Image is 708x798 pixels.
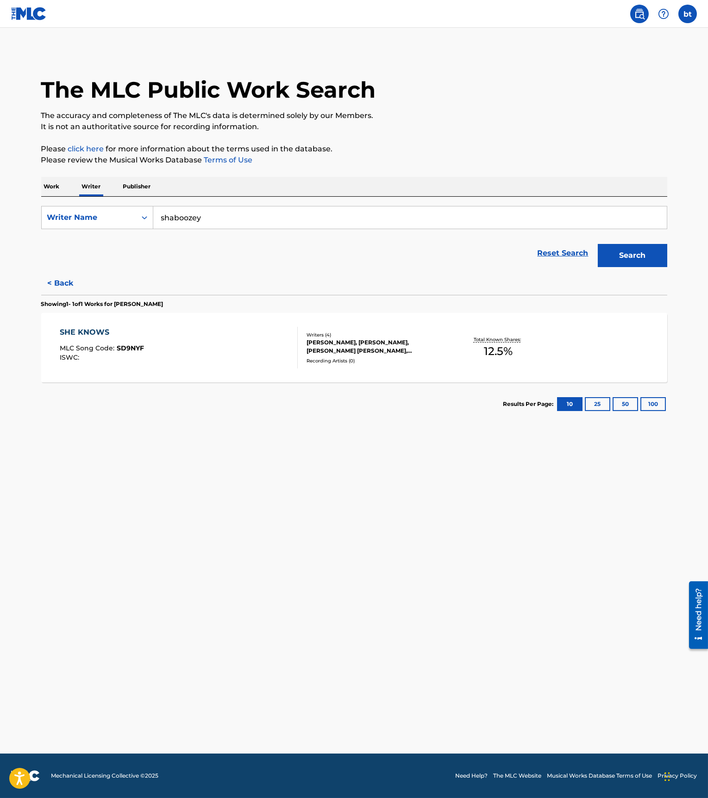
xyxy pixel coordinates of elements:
a: SHE KNOWSMLC Song Code:SD9NYFISWC:Writers (4)[PERSON_NAME], [PERSON_NAME], [PERSON_NAME] [PERSON_... [41,313,667,382]
a: Musical Works Database Terms of Use [547,772,652,780]
button: < Back [41,272,97,295]
span: Mechanical Licensing Collective © 2025 [51,772,158,780]
p: Please review the Musical Works Database [41,155,667,166]
p: Work [41,177,63,196]
a: click here [68,144,104,153]
a: Public Search [630,5,649,23]
a: Terms of Use [202,156,253,164]
img: help [658,8,669,19]
p: Results Per Page: [503,400,556,408]
div: Recording Artists ( 0 ) [307,357,446,364]
a: The MLC Website [493,772,541,780]
p: Please for more information about the terms used in the database. [41,143,667,155]
a: Need Help? [455,772,488,780]
button: Search [598,244,667,267]
iframe: Chat Widget [662,754,708,798]
p: Showing 1 - 1 of 1 Works for [PERSON_NAME] [41,300,163,308]
div: Writer Name [47,212,131,223]
span: MLC Song Code : [60,344,117,352]
p: Publisher [120,177,154,196]
span: 12.5 % [484,343,513,360]
button: 50 [613,397,638,411]
span: SD9NYF [117,344,144,352]
p: It is not an authoritative source for recording information. [41,121,667,132]
button: 100 [640,397,666,411]
div: Writers ( 4 ) [307,331,446,338]
p: The accuracy and completeness of The MLC's data is determined solely by our Members. [41,110,667,121]
p: Writer [79,177,104,196]
div: Help [654,5,673,23]
div: User Menu [678,5,697,23]
a: Reset Search [533,243,593,263]
div: SHE KNOWS [60,327,144,338]
a: Privacy Policy [658,772,697,780]
div: [PERSON_NAME], [PERSON_NAME], [PERSON_NAME] [PERSON_NAME], [PERSON_NAME] [307,338,446,355]
p: Total Known Shares: [474,336,523,343]
span: ISWC : [60,353,81,362]
img: logo [11,770,40,781]
form: Search Form [41,206,667,272]
div: Drag [664,763,670,791]
img: search [634,8,645,19]
img: MLC Logo [11,7,47,20]
h1: The MLC Public Work Search [41,76,376,104]
iframe: Resource Center [682,577,708,653]
button: 25 [585,397,610,411]
button: 10 [557,397,583,411]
